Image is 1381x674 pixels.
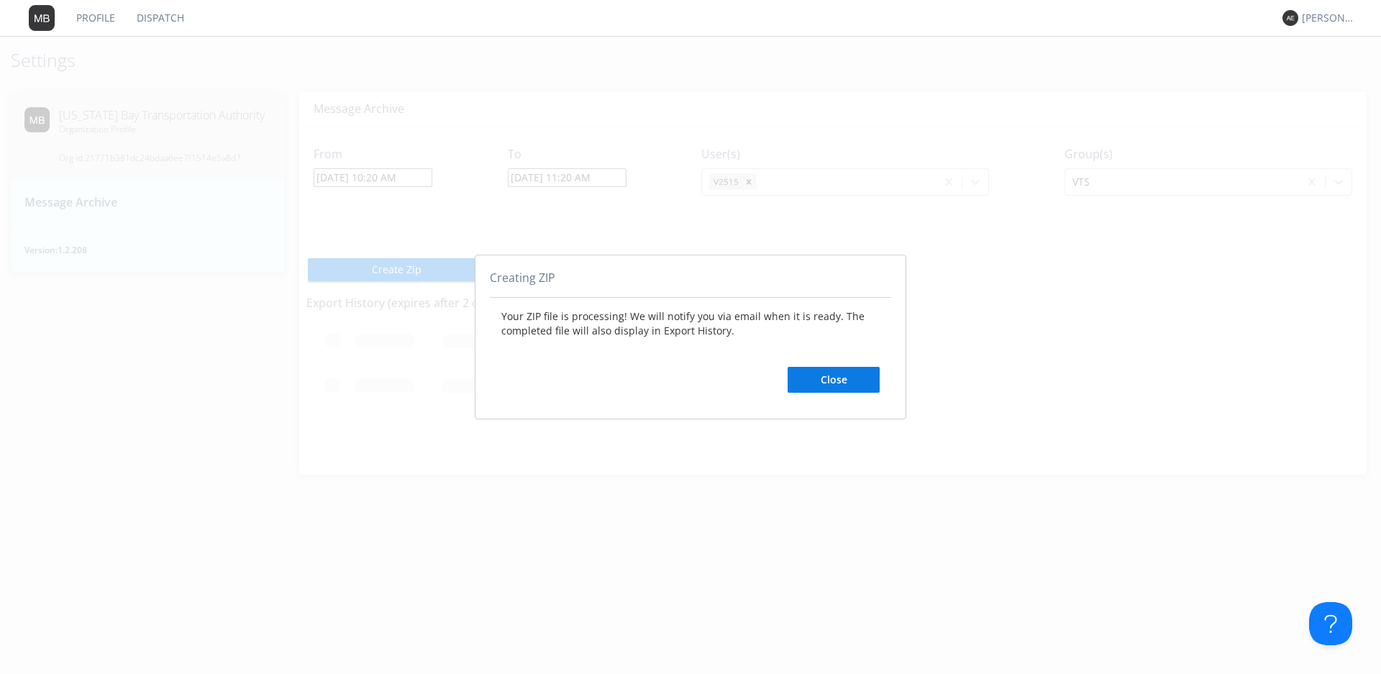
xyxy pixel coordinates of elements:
[490,298,891,404] div: Your ZIP file is processing! We will notify you via email when it is ready. The completed file wi...
[788,367,880,393] button: Close
[1302,11,1356,25] div: [PERSON_NAME]
[490,270,891,299] div: Creating ZIP
[29,5,55,31] img: 373638.png
[1309,602,1352,645] iframe: Toggle Customer Support
[1282,10,1298,26] img: 373638.png
[475,255,906,420] div: abcd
